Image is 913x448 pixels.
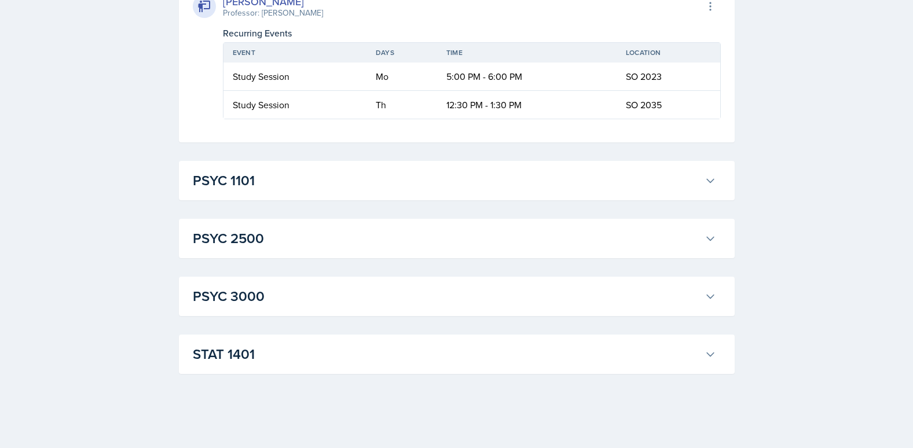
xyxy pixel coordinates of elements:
[190,226,718,251] button: PSYC 2500
[193,344,700,365] h3: STAT 1401
[223,7,323,19] div: Professor: [PERSON_NAME]
[617,43,720,63] th: Location
[626,70,662,83] span: SO 2023
[190,341,718,367] button: STAT 1401
[190,284,718,309] button: PSYC 3000
[193,170,700,191] h3: PSYC 1101
[233,98,357,112] div: Study Session
[366,91,437,119] td: Th
[437,43,617,63] th: Time
[626,98,662,111] span: SO 2035
[223,43,366,63] th: Event
[190,168,718,193] button: PSYC 1101
[193,228,700,249] h3: PSYC 2500
[437,91,617,119] td: 12:30 PM - 1:30 PM
[366,63,437,91] td: Mo
[233,69,357,83] div: Study Session
[223,26,721,40] div: Recurring Events
[193,286,700,307] h3: PSYC 3000
[366,43,437,63] th: Days
[437,63,617,91] td: 5:00 PM - 6:00 PM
